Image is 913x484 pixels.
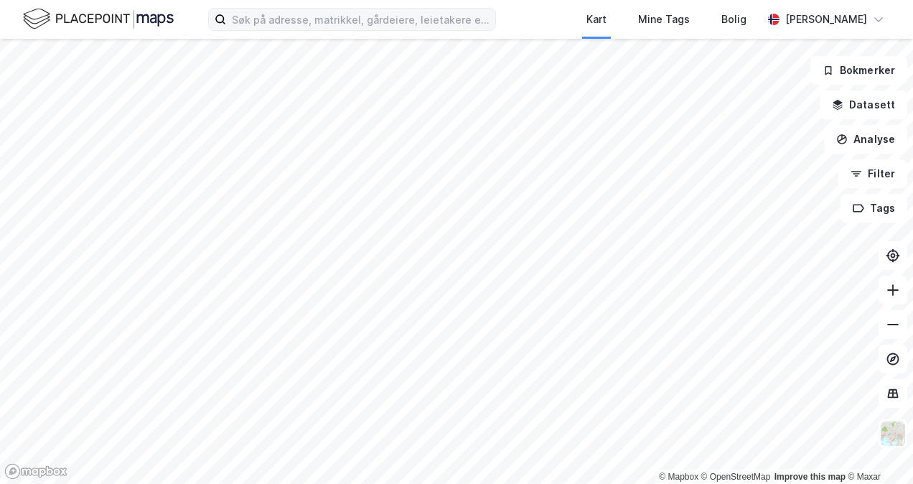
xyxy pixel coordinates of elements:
[659,472,698,482] a: Mapbox
[838,159,907,188] button: Filter
[841,194,907,223] button: Tags
[820,90,907,119] button: Datasett
[701,472,771,482] a: OpenStreetMap
[824,125,907,154] button: Analyse
[4,463,67,480] a: Mapbox homepage
[721,11,746,28] div: Bolig
[23,6,174,32] img: logo.f888ab2527a4732fd821a326f86c7f29.svg
[638,11,690,28] div: Mine Tags
[586,11,607,28] div: Kart
[774,472,846,482] a: Improve this map
[841,415,913,484] div: Kontrollprogram for chat
[226,9,495,30] input: Søk på adresse, matrikkel, gårdeiere, leietakere eller personer
[841,415,913,484] iframe: Chat Widget
[785,11,867,28] div: [PERSON_NAME]
[810,56,907,85] button: Bokmerker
